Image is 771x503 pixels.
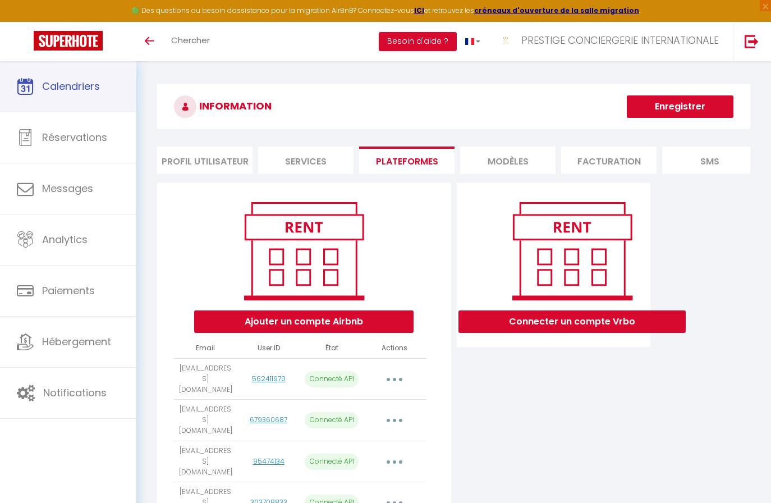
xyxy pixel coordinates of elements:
th: User ID [237,339,300,358]
a: Chercher [163,22,218,61]
span: Messages [42,181,93,195]
p: Connecté API [305,412,359,428]
a: 562411970 [252,374,286,383]
li: Facturation [561,147,657,174]
span: Paiements [42,283,95,298]
h3: INFORMATION [157,84,750,129]
td: [EMAIL_ADDRESS][DOMAIN_NAME] [174,441,237,482]
a: ICI [414,6,424,15]
td: [EMAIL_ADDRESS][DOMAIN_NAME] [174,358,237,400]
img: logout [745,34,759,48]
li: SMS [662,147,758,174]
a: créneaux d'ouverture de la salle migration [474,6,639,15]
img: rent.png [501,197,644,305]
span: Réservations [42,130,107,144]
button: Enregistrer [627,95,733,118]
button: Ajouter un compte Airbnb [194,310,414,333]
span: Calendriers [42,79,100,93]
img: rent.png [232,197,375,305]
span: Chercher [171,34,210,46]
p: Connecté API [305,454,359,470]
th: État [300,339,363,358]
li: Plateformes [359,147,455,174]
a: 95474134 [253,456,284,466]
td: [EMAIL_ADDRESS][DOMAIN_NAME] [174,400,237,441]
span: Hébergement [42,335,111,349]
span: Notifications [43,386,107,400]
th: Email [174,339,237,358]
li: Profil Utilisateur [157,147,253,174]
a: ... PRESTIGE CONCIERGERIE INTERNATIONALE [489,22,733,61]
th: Actions [363,339,426,358]
p: Connecté API [305,371,359,387]
button: Connecter un compte Vrbo [458,310,686,333]
img: ... [497,32,514,49]
span: Analytics [42,232,88,246]
li: MODÈLES [460,147,556,174]
button: Besoin d'aide ? [379,32,457,51]
a: 679360687 [250,415,287,424]
span: PRESTIGE CONCIERGERIE INTERNATIONALE [521,33,719,47]
li: Services [258,147,354,174]
img: Super Booking [34,31,103,51]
